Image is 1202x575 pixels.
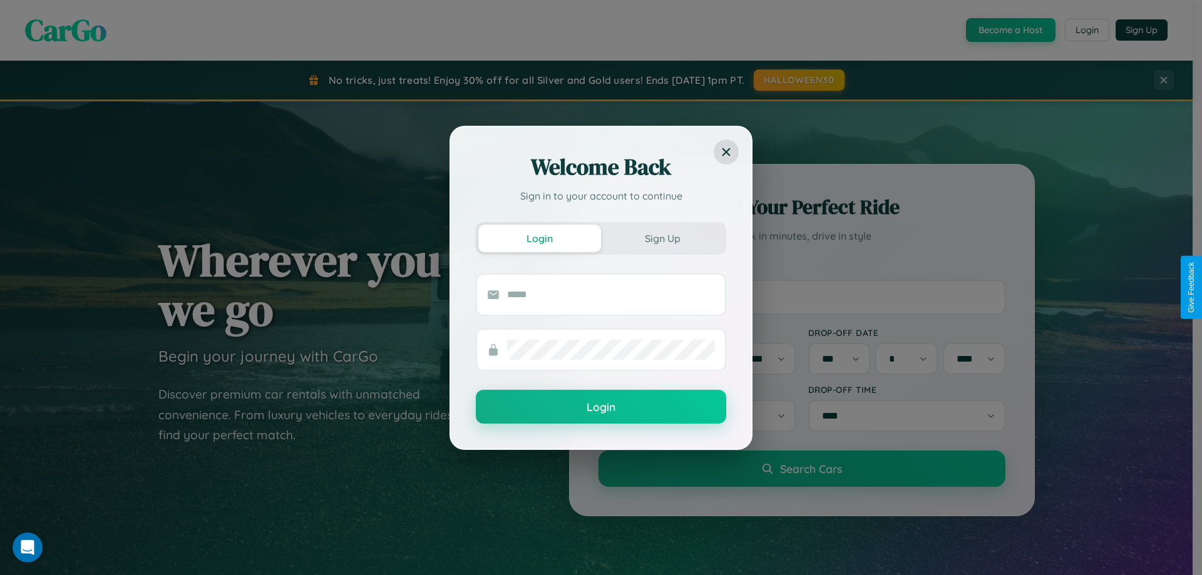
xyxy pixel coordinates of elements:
[478,225,601,252] button: Login
[1187,262,1196,313] div: Give Feedback
[476,188,726,203] p: Sign in to your account to continue
[476,390,726,424] button: Login
[601,225,724,252] button: Sign Up
[476,152,726,182] h2: Welcome Back
[13,532,43,562] iframe: Intercom live chat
